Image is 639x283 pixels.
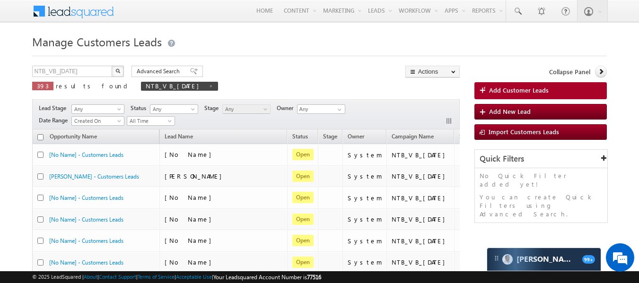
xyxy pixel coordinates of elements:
span: Lead Stage [39,104,70,112]
span: Opportunity Name [50,133,97,140]
span: SGRL Source [459,133,491,140]
span: NTB_VB_[DATE] [146,82,204,90]
div: NTB_VB_[DATE] [392,151,450,159]
div: Digital [459,215,498,223]
div: NTB_VB_[DATE] [392,258,450,266]
span: Add Customer Leads [489,86,549,94]
span: Add New Lead [489,107,531,115]
span: Owner [348,133,364,140]
p: No Quick Filter added yet! [480,172,603,189]
a: [PERSON_NAME] - Customers Leads [49,173,139,180]
input: Type to Search [297,104,345,114]
a: [No Name] - Customers Leads [49,194,123,201]
span: All Time [127,117,172,125]
div: System [348,215,382,223]
span: Open [292,235,314,246]
span: Status [131,104,150,112]
a: Any [71,104,124,114]
span: Stage [323,133,337,140]
a: About [84,274,97,280]
span: Collapse Panel [549,68,590,76]
span: [PERSON_NAME] [165,172,227,180]
a: All Time [127,116,175,126]
div: System [348,172,382,180]
span: Stage [204,104,222,112]
span: Any [72,105,121,113]
span: [No Name] [165,150,216,158]
span: Owner [277,104,297,112]
div: Quick Filters [475,150,608,168]
input: Check all records [37,134,44,140]
div: System [348,194,382,202]
span: Lead Name [160,131,198,144]
span: [No Name] [165,236,216,244]
img: d_60004797649_company_0_60004797649 [16,50,40,62]
span: Created On [72,117,121,125]
span: Open [292,192,314,203]
div: System [348,237,382,245]
div: System [348,151,382,159]
span: [No Name] [165,215,216,223]
span: Open [292,257,314,268]
div: Digital [459,151,498,159]
div: Minimize live chat window [155,5,178,27]
div: System [348,258,382,266]
span: 99+ [582,255,595,264]
div: Digital [459,194,498,202]
a: Status [288,131,313,144]
span: Import Customers Leads [489,128,559,136]
a: Acceptable Use [176,274,212,280]
a: Stage [318,131,342,144]
span: Any [223,105,268,113]
a: [No Name] - Customers Leads [49,216,123,223]
a: Any [222,104,271,114]
a: Created On [71,116,124,126]
span: Open [292,171,314,182]
span: Manage Customers Leads [32,34,162,49]
span: results found [56,82,131,90]
img: Search [115,69,120,73]
div: carter-dragCarter[PERSON_NAME]99+ [487,248,601,271]
a: [No Name] - Customers Leads [49,151,123,158]
span: Open [292,149,314,160]
span: Your Leadsquared Account Number is [213,274,321,281]
div: Digital [459,237,498,245]
span: Any [150,105,195,113]
span: 77516 [307,274,321,281]
button: Actions [405,66,460,77]
span: Date Range [39,116,71,125]
div: NTB_VB_[DATE] [392,237,450,245]
span: © 2025 LeadSquared | | | | | [32,273,321,282]
a: [No Name] - Customers Leads [49,259,123,266]
div: NTB_VB_[DATE] [392,215,450,223]
a: Add Customer Leads [474,82,607,99]
a: Show All Items [333,105,344,114]
a: Any [150,104,198,114]
span: 393 [37,82,49,90]
a: Opportunity Name [45,131,102,144]
textarea: Type your message and hit 'Enter' [12,87,173,210]
span: Advanced Search [137,67,183,76]
a: Terms of Service [138,274,175,280]
a: [No Name] - Customers Leads [49,237,123,244]
div: NTB_VB_[DATE] [392,172,450,180]
div: Digital [459,172,498,180]
div: Digital [459,258,498,266]
p: You can create Quick Filters using Advanced Search. [480,193,603,218]
span: Campaign Name [392,133,434,140]
span: Open [292,214,314,225]
div: Chat with us now [49,50,159,62]
a: SGRL Source [455,131,496,144]
em: Start Chat [129,218,172,231]
span: [No Name] [165,193,216,201]
a: Contact Support [99,274,136,280]
span: [No Name] [165,258,216,266]
div: NTB_VB_[DATE] [392,194,450,202]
